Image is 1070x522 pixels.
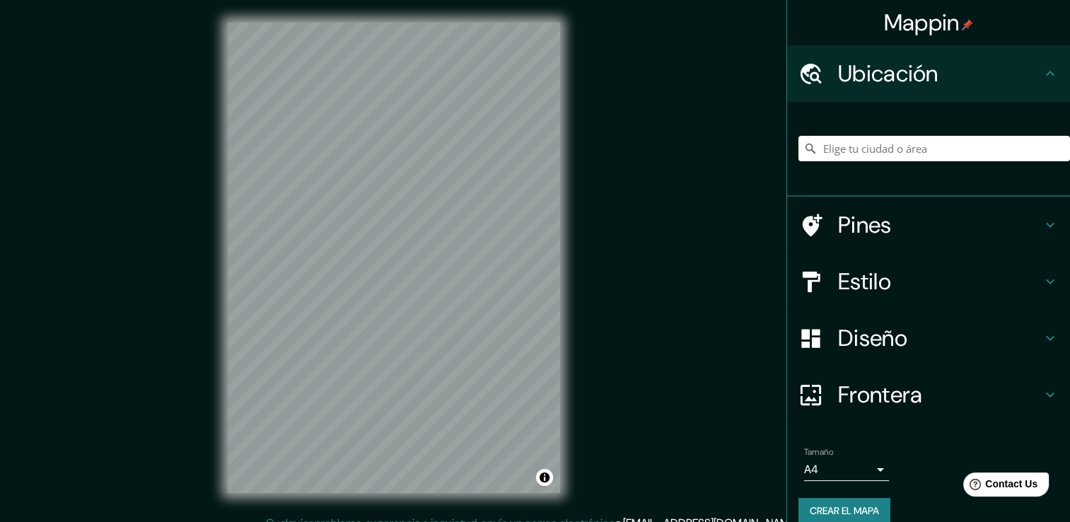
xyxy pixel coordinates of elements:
[962,19,973,30] img: pin-icon.png
[810,502,879,520] font: Crear el mapa
[787,45,1070,102] div: Ubicación
[838,267,1042,296] h4: Estilo
[787,310,1070,366] div: Diseño
[838,381,1042,409] h4: Frontera
[787,253,1070,310] div: Estilo
[838,324,1042,352] h4: Diseño
[804,446,833,458] label: Tamaño
[787,197,1070,253] div: Pines
[536,469,553,486] button: Alternar atribución
[944,467,1054,506] iframe: Help widget launcher
[798,136,1070,161] input: Elige tu ciudad o área
[838,211,1042,239] h4: Pines
[884,8,960,37] font: Mappin
[804,458,889,481] div: A4
[838,59,1042,88] h4: Ubicación
[787,366,1070,423] div: Frontera
[228,23,560,493] canvas: Mapa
